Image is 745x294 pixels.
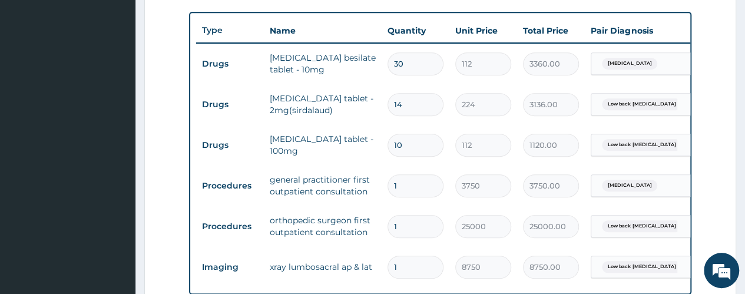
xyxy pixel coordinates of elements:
td: [MEDICAL_DATA] tablet - 2mg(sirdalaud) [264,87,382,122]
td: orthopedic surgeon first outpatient consultation [264,209,382,244]
td: xray lumbosacral ap & lat [264,255,382,279]
img: d_794563401_company_1708531726252_794563401 [22,59,48,88]
div: Chat with us now [61,66,198,81]
th: Pair Diagnosis [585,19,714,42]
td: Drugs [196,53,264,75]
td: Procedures [196,216,264,237]
td: [MEDICAL_DATA] tablet - 100mg [264,127,382,163]
span: Low back [MEDICAL_DATA] [602,220,681,232]
td: general practitioner first outpatient consultation [264,168,382,203]
th: Quantity [382,19,449,42]
span: We're online! [68,78,163,197]
td: Drugs [196,134,264,156]
span: [MEDICAL_DATA] [602,58,657,70]
textarea: Type your message and hit 'Enter' [6,181,224,222]
th: Total Price [517,19,585,42]
th: Unit Price [449,19,517,42]
div: Minimize live chat window [193,6,221,34]
td: Procedures [196,175,264,197]
span: Low back [MEDICAL_DATA] [602,261,681,273]
td: [MEDICAL_DATA] besilate tablet - 10mg [264,46,382,81]
td: Drugs [196,94,264,115]
span: Low back [MEDICAL_DATA] [602,139,681,151]
span: Low back [MEDICAL_DATA] [602,98,681,110]
span: [MEDICAL_DATA] [602,180,657,191]
th: Name [264,19,382,42]
td: Imaging [196,256,264,278]
th: Type [196,19,264,41]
